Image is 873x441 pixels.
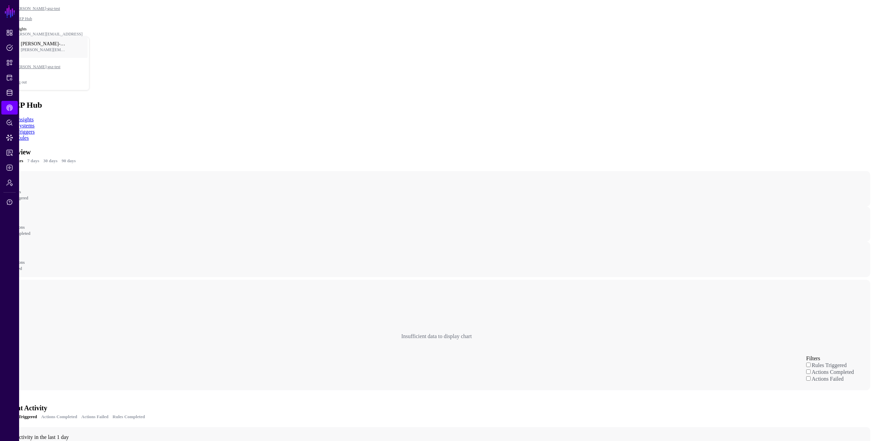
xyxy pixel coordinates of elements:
[1,176,18,189] a: Admin
[1,146,18,159] a: Reports
[27,157,39,164] a: 7 days
[806,355,854,362] div: Filters
[6,134,13,141] span: Data Lens
[1,161,18,174] a: Logs
[62,157,76,164] a: 90 days
[21,41,67,47] span: [PERSON_NAME]-gsz-test
[81,413,108,420] a: Actions Failed
[1,41,18,55] a: Policies
[6,29,13,36] span: Dashboard
[14,56,89,78] a: [PERSON_NAME]-gsz-test
[6,164,13,171] span: Logs
[1,131,18,145] a: Data Lens
[43,157,58,164] a: 30 days
[6,74,13,81] span: Protected Systems
[16,135,29,141] a: Rules
[7,413,37,420] a: Rules Triggered
[14,6,60,11] a: [PERSON_NAME]-gsz-test
[16,129,35,135] a: Triggers
[812,376,844,382] label: Actions Failed
[1,56,18,70] a: Snippets
[6,104,13,111] span: CAEP Hub
[4,4,16,19] a: SGNL
[11,224,865,237] div: Actions Completed
[11,259,865,272] div: Actions Failed
[6,89,13,96] span: Identity Data Fabric
[14,32,89,37] div: [PERSON_NAME][EMAIL_ADDRESS]
[6,59,13,66] span: Snippets
[401,333,472,339] div: Insufficient data to display chart
[3,147,870,157] h3: Overview
[812,362,847,368] label: Rules Triggered
[14,16,32,21] a: CAEP Hub
[9,434,864,440] div: No activity in the last 1 day
[1,101,18,115] a: CAEP Hub
[14,80,89,85] div: Log out
[1,86,18,100] a: Identity Data Fabric
[14,21,859,27] div: /
[1,26,18,40] a: Dashboard
[3,101,870,110] h2: CAEP Hub
[6,44,13,51] span: Policies
[14,11,859,16] div: /
[6,199,13,206] span: Support
[14,64,69,70] span: [PERSON_NAME]-gsz-test
[16,123,34,128] a: Systems
[41,413,77,420] a: Actions Completed
[14,27,27,31] strong: Insights
[16,117,34,122] a: Insights
[6,119,13,126] span: Policy Lens
[113,413,145,420] a: Rules Completed
[3,402,870,413] h3: Recent Activity
[11,189,865,201] div: Rules Triggered
[6,149,13,156] span: Reports
[6,179,13,186] span: Admin
[1,116,18,130] a: Policy Lens
[1,71,18,85] a: Protected Systems
[21,47,67,52] span: [PERSON_NAME][EMAIL_ADDRESS]
[812,369,854,375] label: Actions Completed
